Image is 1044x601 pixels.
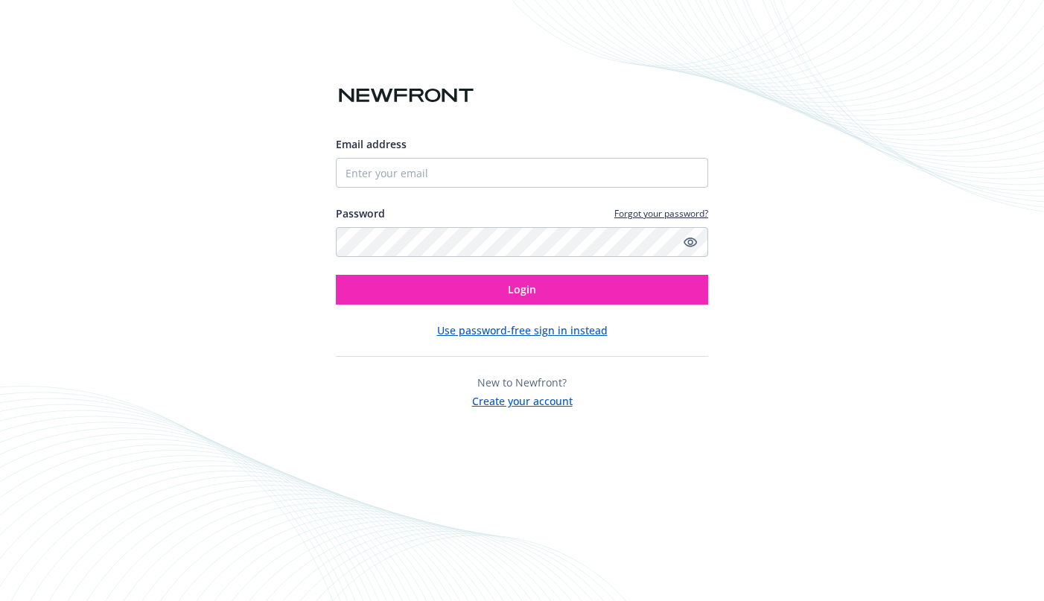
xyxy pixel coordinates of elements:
[681,233,699,251] a: Show password
[477,375,567,389] span: New to Newfront?
[336,227,708,257] input: Enter your password
[614,207,708,220] a: Forgot your password?
[336,83,477,109] img: Newfront logo
[437,322,608,338] button: Use password-free sign in instead
[508,282,536,296] span: Login
[336,275,708,305] button: Login
[472,390,573,409] button: Create your account
[336,206,385,221] label: Password
[336,158,708,188] input: Enter your email
[336,137,407,151] span: Email address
